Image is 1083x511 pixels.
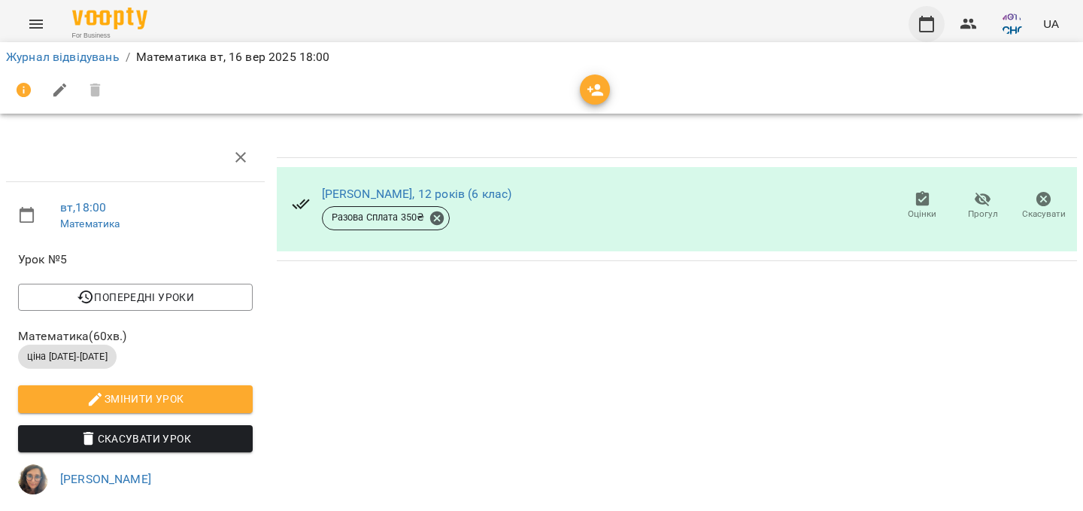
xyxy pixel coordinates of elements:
[323,211,434,224] span: Разова Сплата 350 ₴
[18,425,253,452] button: Скасувати Урок
[18,6,54,42] button: Menu
[6,50,120,64] a: Журнал відвідувань
[6,48,1077,66] nav: breadcrumb
[1001,14,1022,35] img: 44498c49d9c98a00586a399c9b723a73.png
[1022,208,1066,221] span: Скасувати
[136,48,330,66] p: Математика вт, 16 вер 2025 18:00
[30,288,241,306] span: Попередні уроки
[968,208,998,221] span: Прогул
[30,390,241,408] span: Змінити урок
[18,327,253,345] span: Математика ( 60 хв. )
[60,200,106,214] a: вт , 18:00
[60,217,120,230] a: Математика
[18,385,253,412] button: Змінити урок
[18,284,253,311] button: Попередні уроки
[72,8,147,29] img: Voopty Logo
[126,48,130,66] li: /
[60,472,151,486] a: [PERSON_NAME]
[30,430,241,448] span: Скасувати Урок
[322,206,450,230] div: Разова Сплата 350₴
[1043,16,1059,32] span: UA
[322,187,512,201] a: [PERSON_NAME], 12 років (6 клас)
[908,208,936,221] span: Оцінки
[18,251,253,269] span: Урок №5
[953,185,1014,227] button: Прогул
[72,31,147,41] span: For Business
[1037,10,1065,38] button: UA
[18,464,48,494] img: 86d7fcac954a2a308d91a558dd0f8d4d.jpg
[892,185,953,227] button: Оцінки
[1013,185,1074,227] button: Скасувати
[18,350,117,363] span: ціна [DATE]-[DATE]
